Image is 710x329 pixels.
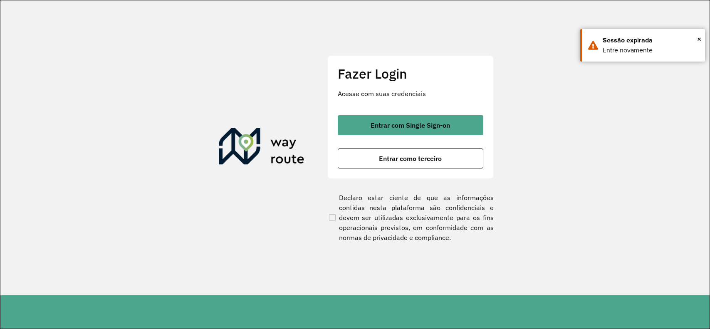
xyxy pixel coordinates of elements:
[338,115,483,135] button: button
[697,33,701,45] button: Close
[697,33,701,45] span: ×
[371,122,450,129] span: Entrar com Single Sign-on
[379,155,442,162] span: Entrar como terceiro
[338,66,483,82] h2: Fazer Login
[338,148,483,168] button: button
[327,193,494,242] label: Declaro estar ciente de que as informações contidas nesta plataforma são confidenciais e devem se...
[219,128,304,168] img: Roteirizador AmbevTech
[338,89,483,99] p: Acesse com suas credenciais
[603,35,699,45] div: Sessão expirada
[603,45,699,55] div: Entre novamente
